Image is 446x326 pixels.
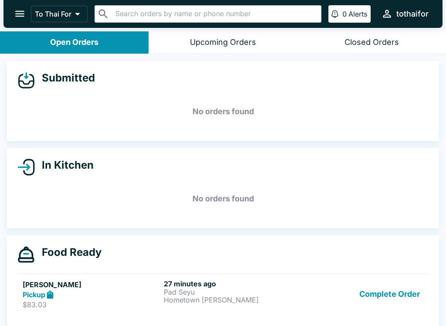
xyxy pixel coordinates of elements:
[396,9,429,19] div: tothaifor
[164,279,301,288] h6: 27 minutes ago
[342,10,347,18] p: 0
[35,71,95,85] h4: Submitted
[9,3,31,25] button: open drawer
[50,37,98,48] div: Open Orders
[345,37,399,48] div: Closed Orders
[17,96,429,127] h5: No orders found
[23,300,160,309] p: $83.03
[190,37,256,48] div: Upcoming Orders
[35,246,101,259] h4: Food Ready
[348,10,367,18] p: Alerts
[17,274,429,315] a: [PERSON_NAME]Pickup$83.0327 minutes agoPad SeyuHometown [PERSON_NAME]Complete Order
[164,288,301,296] p: Pad Seyu
[17,183,429,214] h5: No orders found
[113,8,318,20] input: Search orders by name or phone number
[35,159,94,172] h4: In Kitchen
[356,279,423,309] button: Complete Order
[378,4,432,23] button: tothaifor
[35,10,71,18] p: To Thai For
[23,279,160,290] h5: [PERSON_NAME]
[23,290,45,299] strong: Pickup
[31,6,88,22] button: To Thai For
[164,296,301,304] p: Hometown [PERSON_NAME]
